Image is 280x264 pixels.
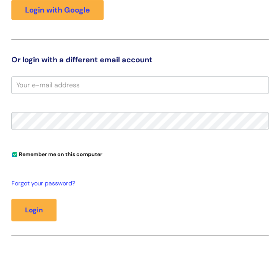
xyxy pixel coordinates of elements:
[11,199,57,221] button: Login
[11,149,102,158] label: Remember me on this computer
[11,148,269,160] div: You can uncheck this option if you're logging in from a shared device
[11,178,265,189] a: Forgot your password?
[11,76,269,94] input: Your e-mail address
[12,152,17,157] input: Remember me on this computer
[11,55,269,64] h3: Or login with a different email account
